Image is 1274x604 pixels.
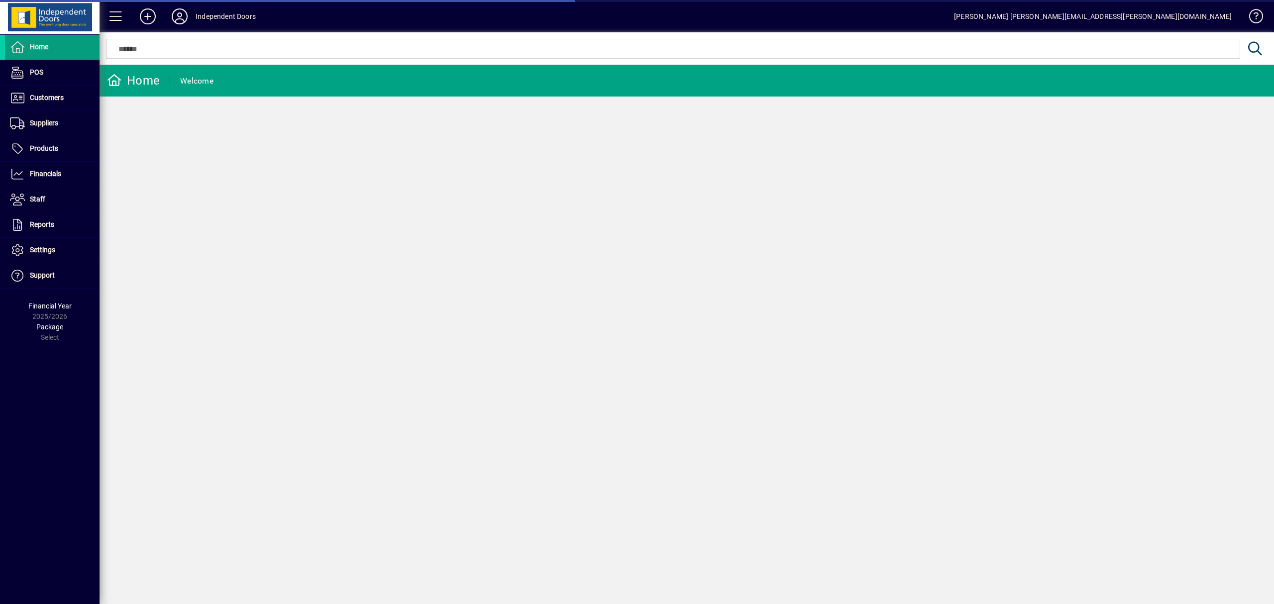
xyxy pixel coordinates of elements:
[30,119,58,127] span: Suppliers
[30,271,55,279] span: Support
[5,111,100,136] a: Suppliers
[30,195,45,203] span: Staff
[5,162,100,187] a: Financials
[30,246,55,254] span: Settings
[5,86,100,110] a: Customers
[36,323,63,331] span: Package
[5,136,100,161] a: Products
[5,187,100,212] a: Staff
[30,94,64,101] span: Customers
[30,43,48,51] span: Home
[30,68,43,76] span: POS
[5,238,100,263] a: Settings
[30,170,61,178] span: Financials
[5,60,100,85] a: POS
[132,7,164,25] button: Add
[1242,2,1262,34] a: Knowledge Base
[180,73,213,89] div: Welcome
[954,8,1232,24] div: [PERSON_NAME] [PERSON_NAME][EMAIL_ADDRESS][PERSON_NAME][DOMAIN_NAME]
[196,8,256,24] div: Independent Doors
[107,73,160,89] div: Home
[5,263,100,288] a: Support
[30,220,54,228] span: Reports
[164,7,196,25] button: Profile
[28,302,72,310] span: Financial Year
[5,212,100,237] a: Reports
[30,144,58,152] span: Products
